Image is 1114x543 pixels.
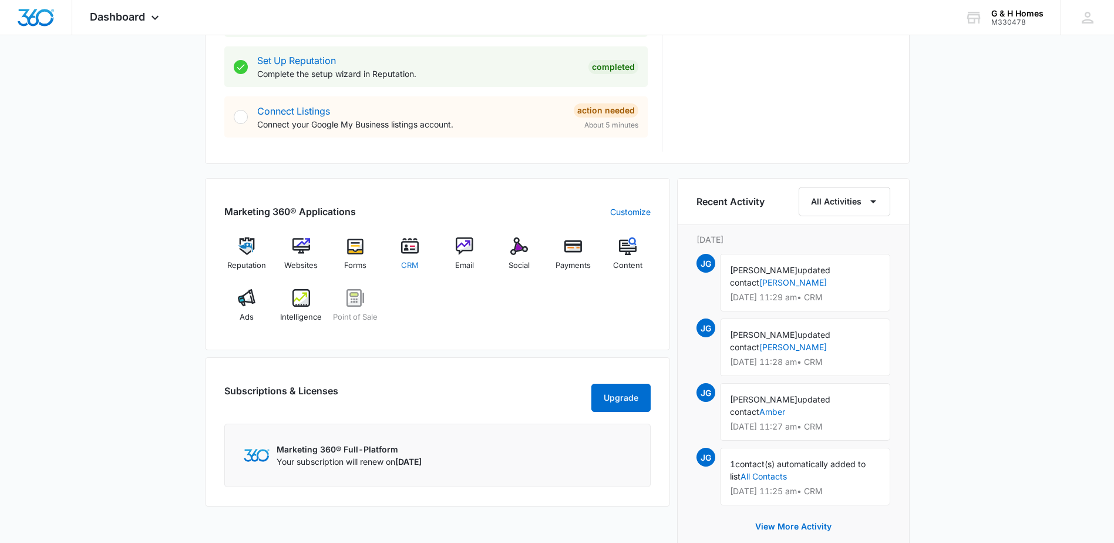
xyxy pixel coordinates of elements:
a: All Contacts [741,471,787,481]
span: [DATE] [395,457,422,467]
div: Action Needed [574,103,638,118]
a: Email [442,237,487,280]
a: [PERSON_NAME] [759,277,827,287]
span: JG [696,319,715,337]
p: [DATE] 11:28 am • CRM [730,358,880,366]
span: JG [696,448,715,467]
a: Set Up Reputation [257,55,336,66]
a: Point of Sale [333,289,378,331]
p: Marketing 360® Full-Platform [277,443,422,455]
span: CRM [401,260,419,271]
a: CRM [388,237,433,280]
a: Social [496,237,541,280]
a: Intelligence [278,289,324,331]
h6: Recent Activity [696,195,765,209]
p: Complete the setup wizard in Reputation. [257,68,579,80]
a: Amber [759,407,785,417]
span: Forms [344,260,366,271]
p: [DATE] [696,233,890,246]
div: account id [991,18,1044,26]
a: [PERSON_NAME] [759,342,827,352]
span: Content [613,260,642,271]
span: JG [696,254,715,273]
span: contact(s) automatically added to list [730,459,866,481]
span: JG [696,383,715,402]
span: Websites [284,260,318,271]
img: Marketing 360 Logo [244,449,270,461]
span: Email [455,260,474,271]
h2: Subscriptions & Licenses [224,384,338,407]
span: Reputation [227,260,266,271]
button: View More Activity [743,512,843,541]
span: Dashboard [90,11,145,23]
p: Your subscription will renew on [277,455,422,468]
a: Customize [610,206,651,218]
h2: Marketing 360® Applications [224,205,356,219]
button: Upgrade [591,384,651,412]
p: [DATE] 11:25 am • CRM [730,487,880,495]
p: Connect your Google My Business listings account. [257,118,564,130]
a: Forms [333,237,378,280]
span: [PERSON_NAME] [730,394,797,404]
span: Social [509,260,530,271]
a: Payments [551,237,596,280]
span: Ads [240,311,254,323]
a: Connect Listings [257,105,330,117]
p: [DATE] 11:27 am • CRM [730,423,880,431]
span: About 5 minutes [584,120,638,130]
button: All Activities [799,187,890,216]
a: Content [605,237,651,280]
a: Reputation [224,237,270,280]
a: Websites [278,237,324,280]
span: [PERSON_NAME] [730,265,797,275]
p: [DATE] 11:29 am • CRM [730,293,880,301]
span: Intelligence [280,311,322,323]
div: account name [991,9,1044,18]
span: Point of Sale [333,311,378,323]
span: 1 [730,459,735,469]
span: [PERSON_NAME] [730,330,797,340]
span: Payments [556,260,591,271]
a: Ads [224,289,270,331]
div: Completed [588,60,638,74]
